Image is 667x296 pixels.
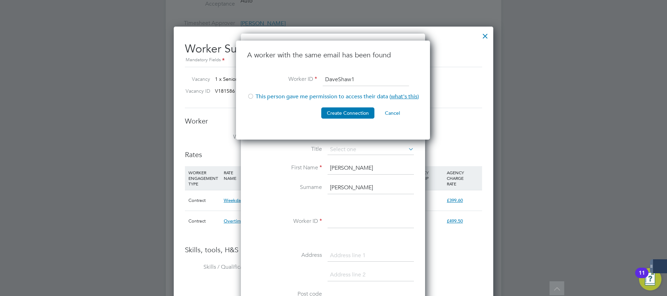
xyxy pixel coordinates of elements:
[215,76,258,82] span: 1 x Senior Engineer
[379,107,406,119] button: Cancel
[247,93,419,107] li: This person gave me permission to access their data ( )
[185,263,255,271] label: Skills / Qualifications
[639,268,661,290] button: Open Resource Center, 11 new notifications
[252,184,322,191] label: Surname
[224,218,247,224] span: Overtime 1
[639,273,645,282] div: 11
[182,76,210,82] label: Vacancy
[185,117,482,126] h3: Worker
[187,190,222,211] div: Contract
[328,269,414,281] input: Address line 2
[187,211,222,231] div: Contract
[252,252,322,259] label: Address
[187,166,222,190] div: WORKER ENGAGEMENT TYPE
[182,88,210,94] label: Vacancy ID
[224,197,266,203] span: Weekday Daily Rate
[247,50,419,59] h3: A worker with the same email has been found
[252,164,322,171] label: First Name
[447,197,463,203] span: £399.60
[391,93,417,100] span: what's this
[247,76,317,83] label: Worker ID
[410,166,445,184] div: AGENCY MARKUP
[445,166,480,190] div: AGENCY CHARGE RATE
[328,249,414,262] input: Address line 1
[185,245,482,254] h3: Skills, tools, H&S
[447,218,463,224] span: £499.50
[185,56,482,64] div: Mandatory Fields
[185,150,482,159] h3: Rates
[215,88,235,94] span: V181586
[328,145,414,155] input: Select one
[252,218,322,225] label: Worker ID
[222,166,269,184] div: RATE NAME
[252,146,322,153] label: Title
[321,107,374,119] button: Create Connection
[185,36,482,64] h2: Worker Submission
[185,133,255,141] label: Worker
